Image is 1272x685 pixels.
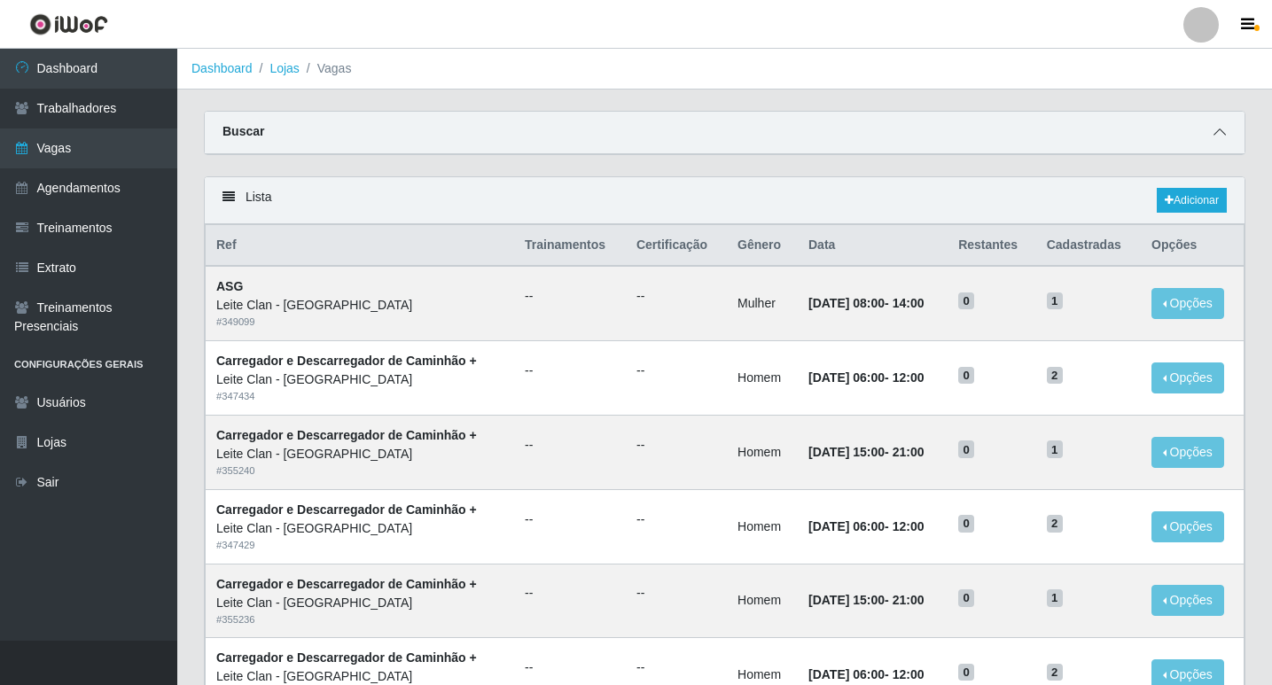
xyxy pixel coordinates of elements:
ul: -- [525,287,615,306]
strong: Carregador e Descarregador de Caminhão + [216,502,477,517]
time: 21:00 [893,445,925,459]
time: 12:00 [893,519,925,533]
ul: -- [636,436,716,455]
strong: Carregador e Descarregador de Caminhão + [216,650,477,665]
strong: - [808,296,924,310]
a: Adicionar [1157,188,1227,213]
div: Leite Clan - [GEOGRAPHIC_DATA] [216,370,503,389]
th: Certificação [626,225,727,267]
span: 2 [1047,664,1063,681]
div: # 355240 [216,463,503,479]
ul: -- [636,584,716,603]
button: Opções [1151,585,1224,616]
div: # 355236 [216,612,503,627]
span: 0 [958,367,974,385]
th: Gênero [727,225,798,267]
ul: -- [525,510,615,529]
ul: -- [525,362,615,380]
div: # 349099 [216,315,503,330]
th: Trainamentos [514,225,626,267]
strong: - [808,667,924,681]
time: [DATE] 06:00 [808,519,885,533]
strong: - [808,593,924,607]
div: Leite Clan - [GEOGRAPHIC_DATA] [216,445,503,463]
time: [DATE] 06:00 [808,667,885,681]
div: # 347434 [216,389,503,404]
th: Cadastradas [1036,225,1141,267]
span: 0 [958,589,974,607]
th: Data [798,225,948,267]
th: Opções [1141,225,1244,267]
div: Leite Clan - [GEOGRAPHIC_DATA] [216,519,503,538]
nav: breadcrumb [177,49,1272,90]
time: 12:00 [893,370,925,385]
ul: -- [525,658,615,677]
span: 2 [1047,515,1063,533]
div: Lista [205,177,1245,224]
ul: -- [636,287,716,306]
strong: ASG [216,279,243,293]
button: Opções [1151,511,1224,542]
button: Opções [1151,437,1224,468]
ul: -- [525,584,615,603]
strong: Carregador e Descarregador de Caminhão + [216,428,477,442]
td: Mulher [727,266,798,340]
span: 1 [1047,292,1063,310]
div: Leite Clan - [GEOGRAPHIC_DATA] [216,594,503,612]
button: Opções [1151,288,1224,319]
span: 1 [1047,589,1063,607]
li: Vagas [300,59,352,78]
strong: - [808,519,924,533]
a: Dashboard [191,61,253,75]
span: 0 [958,292,974,310]
ul: -- [636,658,716,677]
div: Leite Clan - [GEOGRAPHIC_DATA] [216,296,503,315]
time: 21:00 [893,593,925,607]
img: CoreUI Logo [29,13,108,35]
div: # 347429 [216,538,503,553]
ul: -- [636,510,716,529]
span: 0 [958,440,974,458]
td: Homem [727,341,798,416]
time: [DATE] 15:00 [808,593,885,607]
th: Restantes [948,225,1036,267]
a: Lojas [269,61,299,75]
span: 2 [1047,367,1063,385]
ul: -- [636,362,716,380]
time: 12:00 [893,667,925,681]
td: Homem [727,415,798,489]
button: Opções [1151,362,1224,393]
time: [DATE] 06:00 [808,370,885,385]
strong: Carregador e Descarregador de Caminhão + [216,577,477,591]
th: Ref [206,225,515,267]
span: 1 [1047,440,1063,458]
time: 14:00 [893,296,925,310]
strong: Carregador e Descarregador de Caminhão + [216,354,477,368]
td: Homem [727,489,798,564]
ul: -- [525,436,615,455]
strong: - [808,370,924,385]
td: Homem [727,564,798,638]
time: [DATE] 15:00 [808,445,885,459]
time: [DATE] 08:00 [808,296,885,310]
span: 0 [958,515,974,533]
span: 0 [958,664,974,681]
strong: Buscar [222,124,264,138]
strong: - [808,445,924,459]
